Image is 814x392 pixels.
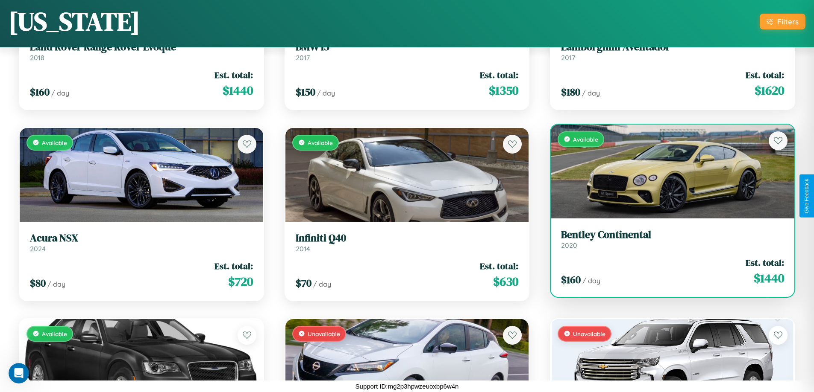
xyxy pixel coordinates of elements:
span: Available [573,136,598,143]
span: $ 1350 [489,82,518,99]
span: Unavailable [308,330,340,337]
span: / day [47,280,65,288]
span: $ 70 [296,276,311,290]
h3: BMW i5 [296,41,519,53]
a: Bentley Continental2020 [561,229,784,250]
h3: Land Rover Range Rover Evoque [30,41,253,53]
button: Filters [760,14,805,29]
h3: Bentley Continental [561,229,784,241]
a: Lamborghini Aventador2017 [561,41,784,62]
span: $ 1440 [754,270,784,287]
span: 2017 [561,53,575,62]
p: Support ID: mg2p3hpwzeuoxbp6w4n [356,380,459,392]
h3: Acura NSX [30,232,253,244]
span: 2014 [296,244,310,253]
span: / day [317,89,335,97]
h1: [US_STATE] [9,4,140,39]
span: $ 150 [296,85,315,99]
span: Est. total: [480,69,518,81]
span: $ 1620 [755,82,784,99]
span: Available [308,139,333,146]
span: Available [42,139,67,146]
span: $ 80 [30,276,46,290]
span: / day [582,89,600,97]
a: Acura NSX2024 [30,232,253,253]
a: BMW i52017 [296,41,519,62]
span: $ 160 [30,85,50,99]
h3: Infiniti Q40 [296,232,519,244]
span: / day [51,89,69,97]
span: 2024 [30,244,46,253]
div: Give Feedback [804,179,810,213]
span: $ 630 [493,273,518,290]
span: $ 1440 [223,82,253,99]
span: Est. total: [215,260,253,272]
span: 2018 [30,53,44,62]
div: Filters [777,17,799,26]
iframe: Intercom live chat [9,363,29,383]
span: $ 180 [561,85,580,99]
h3: Lamborghini Aventador [561,41,784,53]
span: Unavailable [573,330,605,337]
span: / day [582,276,600,285]
span: Est. total: [746,256,784,269]
span: Est. total: [480,260,518,272]
a: Infiniti Q402014 [296,232,519,253]
span: $ 160 [561,273,581,287]
span: Est. total: [215,69,253,81]
a: Land Rover Range Rover Evoque2018 [30,41,253,62]
span: 2020 [561,241,577,250]
span: 2017 [296,53,310,62]
span: Available [42,330,67,337]
span: Est. total: [746,69,784,81]
span: $ 720 [228,273,253,290]
span: / day [313,280,331,288]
